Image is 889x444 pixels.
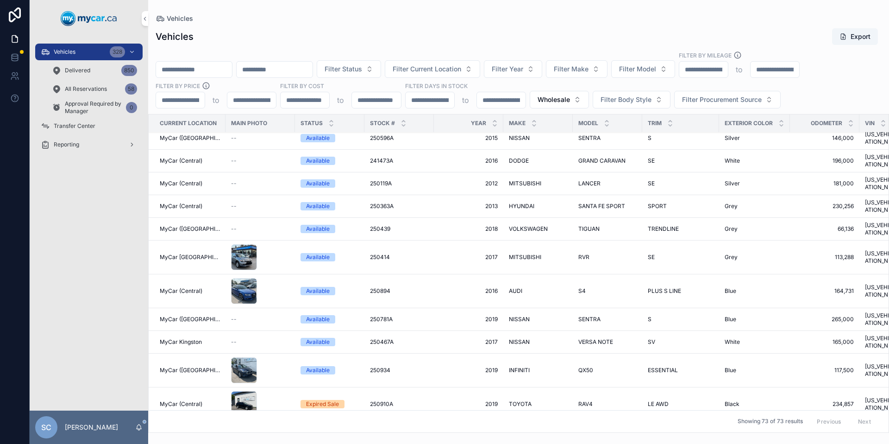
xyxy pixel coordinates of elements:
span: Filter Model [619,64,656,74]
span: Filter Status [325,64,362,74]
span: TIGUAN [578,225,600,233]
span: Filter Make [554,64,588,74]
a: 230,256 [795,203,854,210]
div: Available [306,225,330,233]
a: 196,000 [795,157,854,165]
a: PLUS S LINE [648,287,714,295]
span: SENTRA [578,316,601,323]
a: SV [648,338,714,346]
span: Approval Required by Manager [65,100,122,115]
a: 2013 [439,203,498,210]
a: Vehicles [156,14,193,23]
a: MyCar ([GEOGRAPHIC_DATA]) [160,367,220,374]
span: Status [301,120,323,127]
p: to [736,64,743,75]
span: Wholesale [538,95,570,104]
a: MyCar Kingston [160,338,220,346]
a: -- [231,316,289,323]
span: 250934 [370,367,390,374]
span: 250596A [370,134,394,142]
span: NISSAN [509,134,530,142]
div: 0 [126,102,137,113]
a: Silver [725,180,784,187]
span: 234,857 [795,400,854,408]
a: MyCar (Central) [160,157,220,165]
span: -- [231,157,237,165]
div: Available [306,179,330,188]
span: NISSAN [509,316,530,323]
span: Current Location [160,120,217,127]
img: App logo [61,11,117,26]
a: LANCER [578,180,637,187]
span: Delivered [65,67,90,74]
span: Grey [725,225,738,233]
span: 2019 [439,316,498,323]
span: VOLKSWAGEN [509,225,548,233]
span: MyCar (Central) [160,157,202,165]
span: SC [41,422,51,433]
a: 250363A [370,203,428,210]
span: Silver [725,180,740,187]
span: S [648,134,651,142]
a: Available [301,179,359,188]
a: Available [301,287,359,295]
span: MITSUBISHI [509,254,541,261]
a: SE [648,157,714,165]
a: MyCar ([GEOGRAPHIC_DATA]) [160,134,220,142]
span: Grey [725,254,738,261]
a: Grey [725,225,784,233]
a: 2017 [439,254,498,261]
span: White [725,338,740,346]
a: NISSAN [509,316,567,323]
label: FILTER BY PRICE [156,82,200,90]
a: RVR [578,254,637,261]
a: 164,731 [795,287,854,295]
label: FILTER BY COST [280,82,324,90]
a: INFINITI [509,367,567,374]
span: 181,000 [795,180,854,187]
span: Vehicles [167,14,193,23]
a: 113,288 [795,254,854,261]
span: 241473A [370,157,393,165]
button: Select Button [546,60,607,78]
button: Select Button [484,60,542,78]
span: Silver [725,134,740,142]
a: Available [301,315,359,323]
a: MyCar (Central) [160,203,220,210]
a: 2016 [439,287,498,295]
span: RAV4 [578,400,593,408]
a: -- [231,225,289,233]
a: QX50 [578,367,637,374]
span: LANCER [578,180,601,187]
span: LE AWD [648,400,669,408]
span: 2012 [439,180,498,187]
a: S [648,134,714,142]
button: Select Button [593,91,670,108]
span: 250894 [370,287,390,295]
span: INFINITI [509,367,530,374]
button: Select Button [611,60,675,78]
a: -- [231,180,289,187]
span: MyCar ([GEOGRAPHIC_DATA]) [160,225,220,233]
a: -- [231,338,289,346]
span: RVR [578,254,589,261]
a: Available [301,225,359,233]
span: HYUNDAI [509,203,534,210]
span: Blue [725,367,736,374]
span: 2018 [439,225,498,233]
a: Available [301,157,359,165]
p: [PERSON_NAME] [65,423,118,432]
a: S [648,316,714,323]
a: 146,000 [795,134,854,142]
a: HYUNDAI [509,203,567,210]
a: TRENDLINE [648,225,714,233]
span: MITSUBISHI [509,180,541,187]
span: 250439 [370,225,390,233]
span: Filter Year [492,64,523,74]
div: 58 [125,83,137,95]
